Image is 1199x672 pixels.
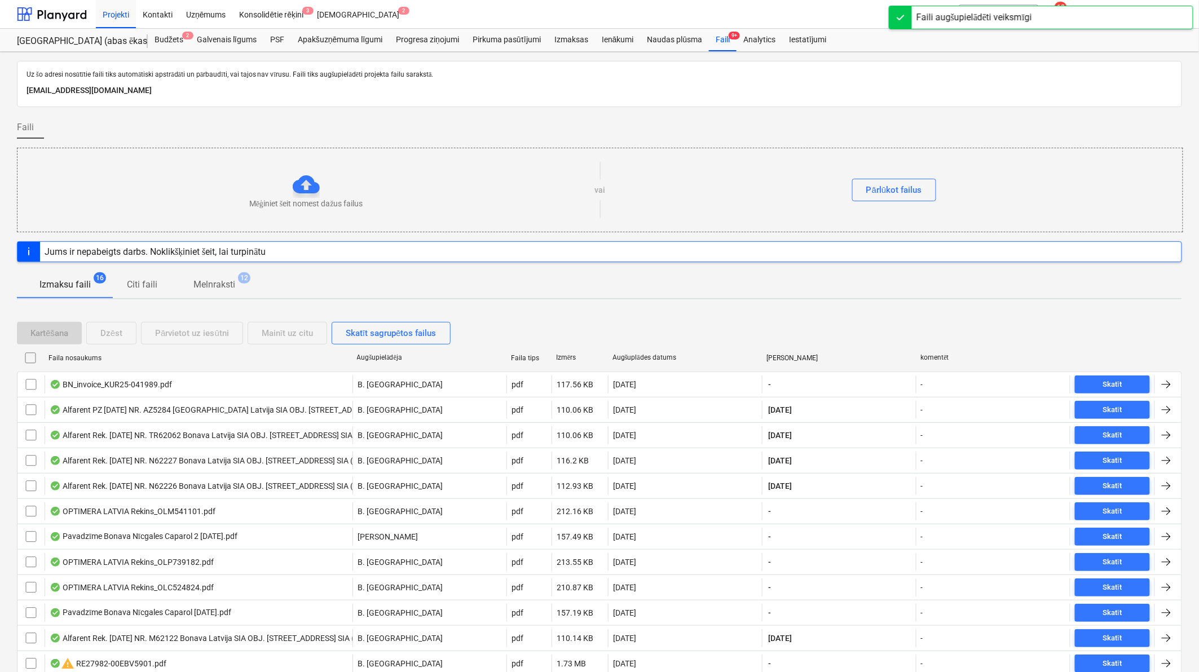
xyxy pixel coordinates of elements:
div: Skatīt [1103,581,1122,594]
p: B. [GEOGRAPHIC_DATA] [358,556,443,568]
div: Apakšuzņēmuma līgumi [291,29,389,51]
div: Skatīt [1103,480,1122,493]
div: - [921,532,923,541]
span: - [767,582,772,593]
div: [DATE] [613,634,636,643]
span: warning [61,657,74,670]
span: - [767,556,772,568]
div: [DATE] [613,532,636,541]
div: OCR pabeigts [50,583,61,592]
div: [PERSON_NAME] [766,354,911,362]
span: [DATE] [767,430,793,441]
div: OPTIMERA LATVIA Rekins_OLP739182.pdf [50,558,214,567]
div: [DATE] [613,380,636,389]
button: Skatīt sagrupētos failus [332,322,451,344]
div: OCR pabeigts [50,608,61,617]
button: Pārlūkot failus [852,179,936,201]
a: PSF [263,29,291,51]
div: BN_invoice_KUR25-041989.pdf [50,380,172,389]
div: OCR pabeigts [50,659,61,668]
div: Alfarent Rek. [DATE] NR. N62227 Bonava Latvija SIA OBJ. [STREET_ADDRESS] SIA ([GEOGRAPHIC_DATA]).pdf [50,456,446,465]
button: Skatīt [1075,528,1150,546]
div: 157.19 KB [557,608,593,617]
div: Izmērs [556,353,603,362]
a: Budžets2 [148,29,190,51]
div: pdf [512,634,523,643]
div: 110.06 KB [557,431,593,440]
div: pdf [512,456,523,465]
div: - [921,405,923,414]
p: B. [GEOGRAPHIC_DATA] [358,404,443,415]
div: - [921,456,923,465]
div: Budžets [148,29,190,51]
div: OCR pabeigts [50,405,61,414]
span: - [767,658,772,669]
p: Citi faili [127,278,157,291]
button: Skatīt [1075,629,1150,647]
div: Skatīt sagrupētos failus [346,326,437,341]
div: Faila nosaukums [49,354,348,362]
p: B. [GEOGRAPHIC_DATA] [358,430,443,441]
div: Pavadzīme Bonava Nīcgales Caparol [DATE].pdf [50,608,231,617]
div: - [921,583,923,592]
div: pdf [512,507,523,516]
a: Faili9+ [709,29,737,51]
div: Skatīt [1103,607,1122,620]
div: Skatīt [1103,632,1122,645]
span: - [767,506,772,517]
span: 12 [238,272,250,284]
a: Progresa ziņojumi [389,29,466,51]
div: pdf [512,608,523,617]
a: Analytics [737,29,782,51]
p: [EMAIL_ADDRESS][DOMAIN_NAME] [27,84,1172,98]
div: Skatīt [1103,429,1122,442]
span: [DATE] [767,633,793,644]
div: - [921,608,923,617]
button: Skatīt [1075,426,1150,444]
div: pdf [512,405,523,414]
div: 112.93 KB [557,481,593,490]
div: [DATE] [613,481,636,490]
div: pdf [512,583,523,592]
div: 110.14 KB [557,634,593,643]
div: Alfarent PZ [DATE] NR. AZ5284 [GEOGRAPHIC_DATA] Latvija SIA OBJ. [STREET_ADDRESS] SIA ([GEOGRAPHI... [50,405,489,414]
button: Skatīt [1075,401,1150,419]
span: 2 [398,7,409,15]
div: - [921,431,923,440]
div: [DATE] [613,456,636,465]
div: OPTIMERA LATVIA Rekins_OLC524824.pdf [50,583,214,592]
div: - [921,558,923,567]
div: pdf [512,481,523,490]
button: Skatīt [1075,604,1150,622]
div: Alfarent Rek. [DATE] NR. N62226 Bonava Latvija SIA OBJ. [STREET_ADDRESS] SIA ([GEOGRAPHIC_DATA]).pdf [50,481,446,490]
div: Mēģiniet šeit nomest dažus failusvaiPārlūkot failus [17,148,1183,232]
div: Chat Widget [1143,618,1199,672]
p: B. [GEOGRAPHIC_DATA] [358,480,443,492]
div: OCR pabeigts [50,456,61,465]
div: Skatīt [1103,530,1122,543]
p: vai [595,184,606,196]
div: 117.56 KB [557,380,593,389]
span: 9+ [729,32,740,39]
a: Iestatījumi [782,29,833,51]
span: 3 [302,7,314,15]
p: B. [GEOGRAPHIC_DATA] [358,379,443,390]
span: - [767,531,772,542]
a: Pirkuma pasūtījumi [466,29,548,51]
div: OCR pabeigts [50,431,61,440]
div: 157.49 KB [557,532,593,541]
div: Augšupielādēja [357,353,502,362]
p: [PERSON_NAME] [358,531,418,542]
div: OCR pabeigts [50,481,61,490]
div: Alfarent Rek. [DATE] NR. TR62062 Bonava Latvija SIA OBJ. [STREET_ADDRESS] SIA ([GEOGRAPHIC_DATA])... [50,431,450,440]
div: Pavadzīme Bonava Nīcgales Caparol 2 [DATE].pdf [50,532,237,541]
p: Izmaksu faili [39,278,91,291]
span: [DATE] [767,455,793,466]
div: - [921,634,923,643]
button: Skatīt [1075,578,1150,596]
div: 110.06 KB [557,405,593,414]
a: Galvenais līgums [190,29,263,51]
a: Ienākumi [595,29,641,51]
